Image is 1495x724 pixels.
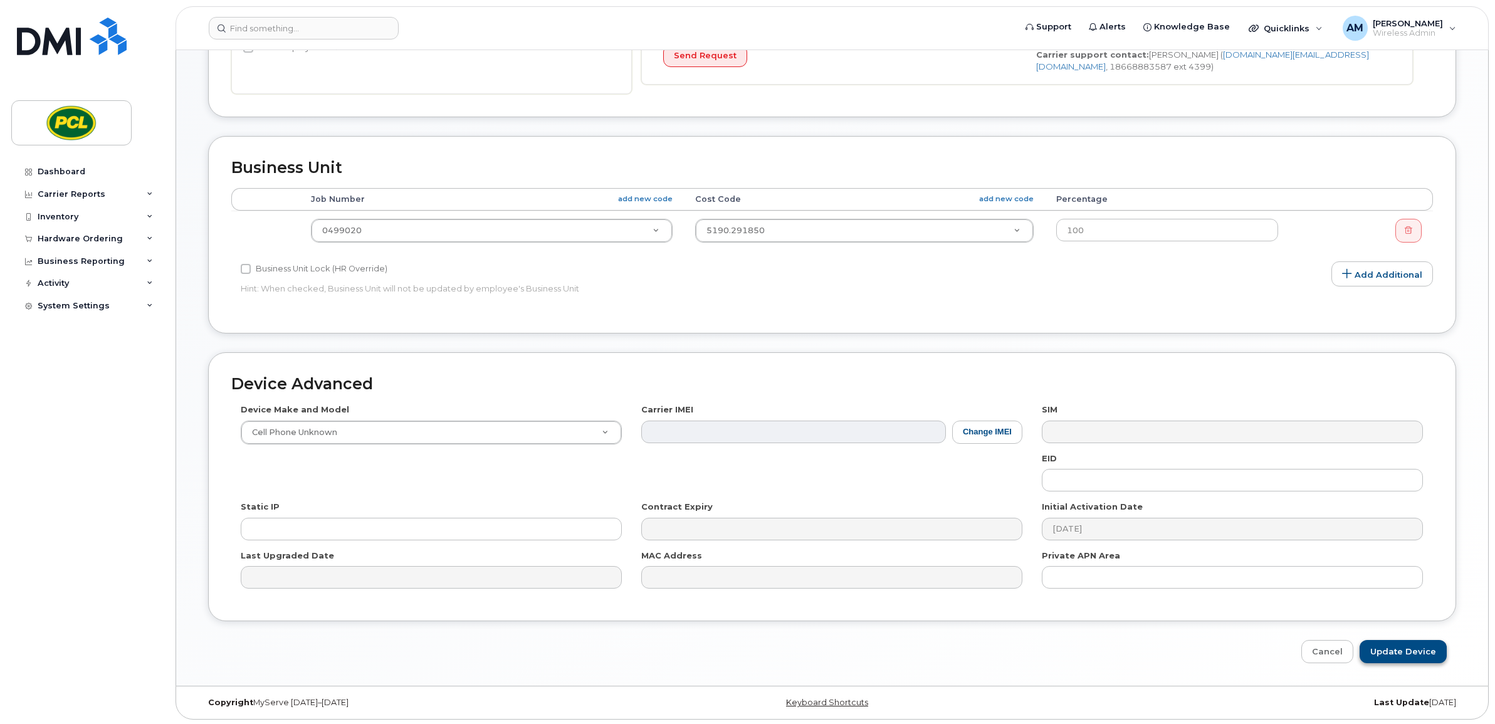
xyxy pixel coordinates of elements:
[1042,453,1057,464] label: EID
[1135,14,1239,39] a: Knowledge Base
[241,550,334,562] label: Last Upgraded Date
[696,219,1032,242] a: 5190.291850
[241,283,1022,295] p: Hint: When checked, Business Unit will not be updated by employee's Business Unit
[663,45,747,68] button: Send Request
[241,421,621,444] a: Cell Phone Unknown
[1045,188,1289,211] th: Percentage
[1154,21,1230,33] span: Knowledge Base
[1331,261,1433,286] a: Add Additional
[1373,18,1443,28] span: [PERSON_NAME]
[1017,14,1080,39] a: Support
[1043,698,1466,708] div: [DATE]
[312,219,673,242] a: 0499020
[209,17,399,39] input: Find something...
[641,501,713,513] label: Contract Expiry
[199,698,621,708] div: MyServe [DATE]–[DATE]
[241,261,387,276] label: Business Unit Lock (HR Override)
[979,194,1034,204] a: add new code
[1360,640,1447,663] input: Update Device
[641,550,702,562] label: MAC Address
[706,226,765,235] span: 5190.291850
[1036,50,1369,71] a: [DOMAIN_NAME][EMAIL_ADDRESS][DOMAIN_NAME]
[952,421,1022,444] button: Change IMEI
[241,404,349,416] label: Device Make and Model
[1042,404,1057,416] label: SIM
[231,159,1433,177] h2: Business Unit
[208,698,253,707] strong: Copyright
[1240,16,1331,41] div: Quicklinks
[1264,23,1309,33] span: Quicklinks
[231,375,1433,393] h2: Device Advanced
[1080,14,1135,39] a: Alerts
[1301,640,1353,663] a: Cancel
[1346,21,1363,36] span: AM
[1036,21,1071,33] span: Support
[641,404,693,416] label: Carrier IMEI
[1099,21,1126,33] span: Alerts
[241,264,251,274] input: Business Unit Lock (HR Override)
[322,226,362,235] span: 0499020
[1373,28,1443,38] span: Wireless Admin
[241,501,280,513] label: Static IP
[786,698,868,707] a: Keyboard Shortcuts
[1042,550,1120,562] label: Private APN Area
[618,194,673,204] a: add new code
[684,188,1044,211] th: Cost Code
[1374,698,1429,707] strong: Last Update
[1334,16,1465,41] div: Ajay Meena
[1042,501,1143,513] label: Initial Activation Date
[300,188,685,211] th: Job Number
[1036,50,1149,60] strong: Carrier support contact:
[244,427,337,438] span: Cell Phone Unknown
